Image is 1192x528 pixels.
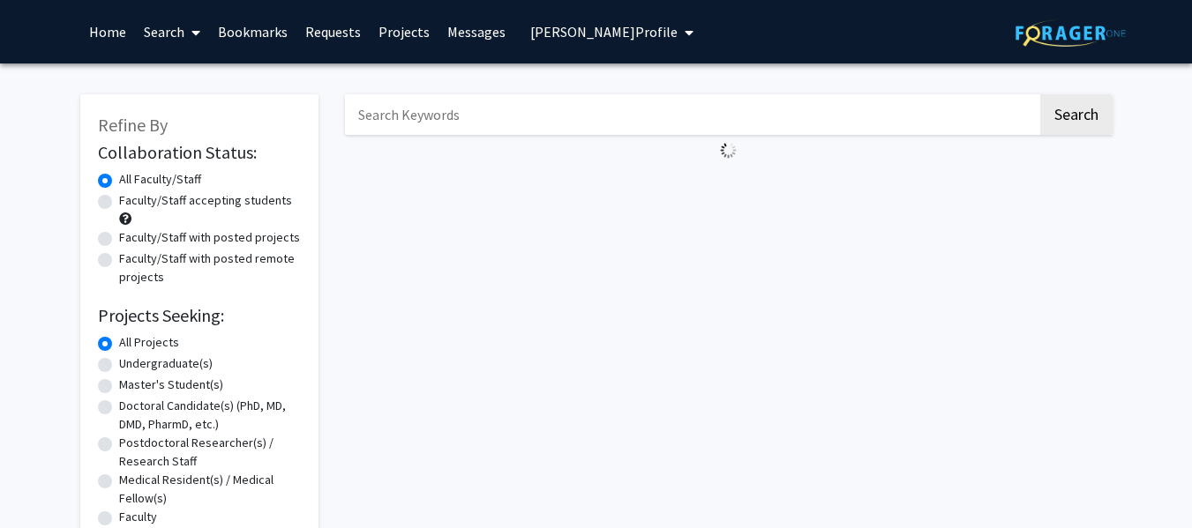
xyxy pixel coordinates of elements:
[119,228,300,247] label: Faculty/Staff with posted projects
[119,508,157,526] label: Faculty
[98,142,301,163] h2: Collaboration Status:
[80,1,135,63] a: Home
[345,166,1113,206] nav: Page navigation
[119,471,301,508] label: Medical Resident(s) / Medical Fellow(s)
[370,1,439,63] a: Projects
[119,376,223,394] label: Master's Student(s)
[345,94,1038,135] input: Search Keywords
[119,434,301,471] label: Postdoctoral Researcher(s) / Research Staff
[296,1,370,63] a: Requests
[119,354,213,373] label: Undergraduate(s)
[119,333,179,352] label: All Projects
[209,1,296,63] a: Bookmarks
[1040,94,1113,135] button: Search
[119,191,292,210] label: Faculty/Staff accepting students
[1016,19,1126,47] img: ForagerOne Logo
[713,135,744,166] img: Loading
[135,1,209,63] a: Search
[98,305,301,326] h2: Projects Seeking:
[530,23,678,41] span: [PERSON_NAME] Profile
[439,1,514,63] a: Messages
[98,114,168,136] span: Refine By
[119,249,301,286] label: Faculty/Staff with posted remote projects
[119,170,201,189] label: All Faculty/Staff
[119,397,301,434] label: Doctoral Candidate(s) (PhD, MD, DMD, PharmD, etc.)
[1117,449,1179,515] iframe: Chat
